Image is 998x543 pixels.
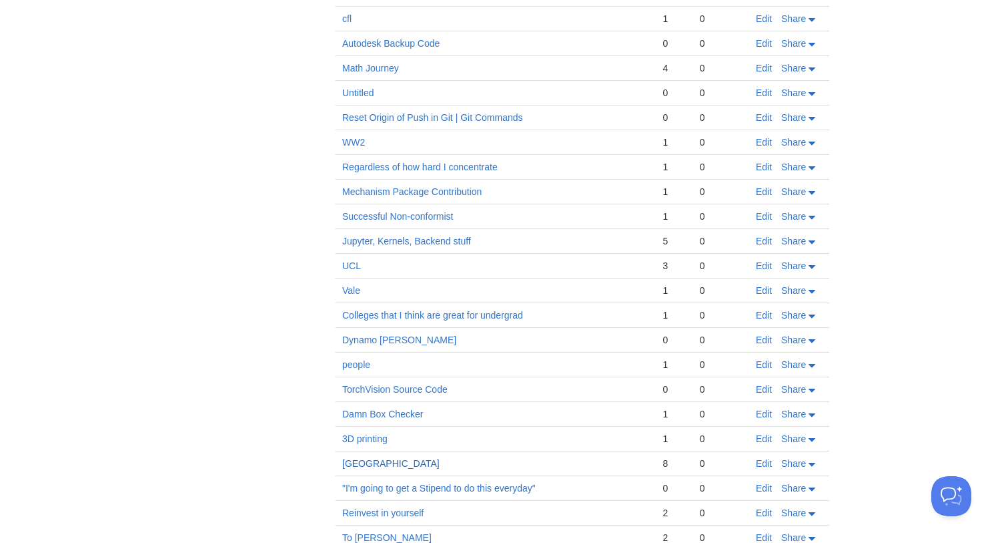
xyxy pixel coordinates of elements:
[781,310,806,321] span: Share
[756,162,772,172] a: Edit
[781,13,806,24] span: Share
[700,13,742,25] div: 0
[342,112,523,123] a: Reset Origin of Push in Git | Git Commands
[700,260,742,272] div: 0
[756,359,772,370] a: Edit
[662,210,686,222] div: 1
[342,335,456,345] a: Dynamo [PERSON_NAME]
[662,383,686,395] div: 0
[662,186,686,198] div: 1
[756,38,772,49] a: Edit
[700,112,742,124] div: 0
[662,235,686,247] div: 5
[342,186,482,197] a: Mechanism Package Contribution
[700,482,742,494] div: 0
[662,458,686,470] div: 8
[342,13,352,24] a: cfl
[781,137,806,148] span: Share
[662,482,686,494] div: 0
[662,112,686,124] div: 0
[781,38,806,49] span: Share
[756,335,772,345] a: Edit
[342,260,361,271] a: UCL
[700,186,742,198] div: 0
[700,62,742,74] div: 0
[756,433,772,444] a: Edit
[781,409,806,419] span: Share
[756,186,772,197] a: Edit
[700,285,742,297] div: 0
[662,87,686,99] div: 0
[342,458,440,469] a: [GEOGRAPHIC_DATA]
[342,236,471,246] a: Jupyter, Kernels, Backend stuff
[342,211,454,222] a: Successful Non-conformist
[781,236,806,246] span: Share
[662,334,686,346] div: 0
[700,359,742,371] div: 0
[781,87,806,98] span: Share
[781,458,806,469] span: Share
[756,458,772,469] a: Edit
[662,285,686,297] div: 1
[700,334,742,346] div: 0
[342,285,360,296] a: Vale
[342,310,523,321] a: Colleges that I think are great for undergrad
[781,211,806,222] span: Share
[342,162,498,172] a: Regardless of how hard I concentrate
[781,508,806,518] span: Share
[756,260,772,271] a: Edit
[662,37,686,49] div: 0
[662,62,686,74] div: 4
[756,508,772,518] a: Edit
[756,532,772,543] a: Edit
[342,38,440,49] a: Autodesk Backup Code
[342,63,399,73] a: Math Journey
[700,161,742,173] div: 0
[781,384,806,395] span: Share
[756,211,772,222] a: Edit
[756,483,772,494] a: Edit
[756,63,772,73] a: Edit
[781,112,806,123] span: Share
[662,309,686,321] div: 1
[662,507,686,519] div: 2
[342,384,448,395] a: TorchVision Source Code
[342,433,388,444] a: 3D printing
[756,384,772,395] a: Edit
[700,383,742,395] div: 0
[781,359,806,370] span: Share
[756,236,772,246] a: Edit
[781,335,806,345] span: Share
[700,210,742,222] div: 0
[662,408,686,420] div: 1
[756,137,772,148] a: Edit
[781,483,806,494] span: Share
[700,507,742,519] div: 0
[756,112,772,123] a: Edit
[700,458,742,470] div: 0
[700,136,742,148] div: 0
[781,162,806,172] span: Share
[700,235,742,247] div: 0
[342,409,423,419] a: Damn Box Checker
[700,433,742,445] div: 0
[662,136,686,148] div: 1
[342,137,365,148] a: WW2
[342,483,536,494] a: "I'm going to get a Stipend to do this everyday"
[662,359,686,371] div: 1
[700,309,742,321] div: 0
[342,87,374,98] a: Untitled
[342,359,370,370] a: people
[756,285,772,296] a: Edit
[756,310,772,321] a: Edit
[756,87,772,98] a: Edit
[662,260,686,272] div: 3
[700,37,742,49] div: 0
[700,408,742,420] div: 0
[662,161,686,173] div: 1
[342,532,432,543] a: To [PERSON_NAME]
[781,63,806,73] span: Share
[781,285,806,296] span: Share
[662,13,686,25] div: 1
[781,260,806,271] span: Share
